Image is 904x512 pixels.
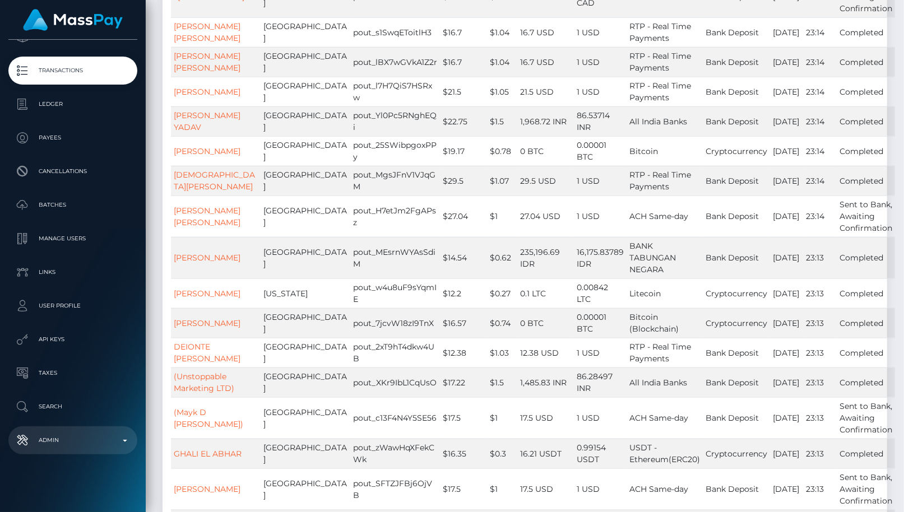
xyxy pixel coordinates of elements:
[440,367,487,397] td: $17.22
[803,77,837,106] td: 23:14
[703,439,770,468] td: Cryptocurrency
[770,278,803,308] td: [DATE]
[261,367,350,397] td: [GEOGRAPHIC_DATA]
[629,312,679,334] span: Bitcoin (Blockchain)
[487,468,517,510] td: $1
[629,241,676,274] span: BANK TABUNGAN NEGARA
[574,397,627,439] td: 1 USD
[574,367,627,397] td: 86.28497 INR
[174,87,240,97] a: [PERSON_NAME]
[174,407,243,429] a: (Mayk D [PERSON_NAME])
[517,166,574,196] td: 29.5 USD
[517,77,574,106] td: 21.5 USD
[440,308,487,338] td: $16.57
[574,17,627,47] td: 1 USD
[174,110,240,132] a: [PERSON_NAME] YADAV
[13,197,133,213] p: Batches
[440,106,487,136] td: $22.75
[703,308,770,338] td: Cryptocurrency
[8,325,137,353] a: API Keys
[174,484,240,494] a: [PERSON_NAME]
[629,146,658,156] span: Bitcoin
[703,17,770,47] td: Bank Deposit
[703,47,770,77] td: Bank Deposit
[803,47,837,77] td: 23:14
[770,106,803,136] td: [DATE]
[8,359,137,387] a: Taxes
[770,196,803,237] td: [DATE]
[703,278,770,308] td: Cryptocurrency
[517,367,574,397] td: 1,485.83 INR
[629,170,691,192] span: RTP - Real Time Payments
[574,77,627,106] td: 1 USD
[703,106,770,136] td: Bank Deposit
[629,443,700,464] span: USDT - Ethereum(ERC20)
[440,468,487,510] td: $17.5
[440,278,487,308] td: $12.2
[703,237,770,278] td: Bank Deposit
[803,308,837,338] td: 23:13
[629,117,687,127] span: All India Banks
[574,308,627,338] td: 0.00001 BTC
[770,166,803,196] td: [DATE]
[13,62,133,79] p: Transactions
[703,136,770,166] td: Cryptocurrency
[261,468,350,510] td: [GEOGRAPHIC_DATA]
[629,342,691,364] span: RTP - Real Time Payments
[261,47,350,77] td: [GEOGRAPHIC_DATA]
[574,278,627,308] td: 0.00842 LTC
[350,237,440,278] td: pout_MEsrnWYAsSdiM
[629,288,661,299] span: Litecoin
[803,468,837,510] td: 23:13
[261,106,350,136] td: [GEOGRAPHIC_DATA]
[574,166,627,196] td: 1 USD
[770,439,803,468] td: [DATE]
[770,338,803,367] td: [DATE]
[703,196,770,237] td: Bank Deposit
[629,378,687,388] span: All India Banks
[517,439,574,468] td: 16.21 USDT
[8,258,137,286] a: Links
[703,367,770,397] td: Bank Deposit
[261,439,350,468] td: [GEOGRAPHIC_DATA]
[770,136,803,166] td: [DATE]
[574,338,627,367] td: 1 USD
[261,17,350,47] td: [GEOGRAPHIC_DATA]
[8,90,137,118] a: Ledger
[487,308,517,338] td: $0.74
[629,211,688,221] span: ACH Same-day
[440,237,487,278] td: $14.54
[770,397,803,439] td: [DATE]
[350,136,440,166] td: pout_25SWibpgoxPPy
[440,196,487,237] td: $27.04
[350,308,440,338] td: pout_7jcvW18zI9TnX
[350,17,440,47] td: pout_s1SwqEToitlH3
[517,308,574,338] td: 0 BTC
[261,136,350,166] td: [GEOGRAPHIC_DATA]
[261,77,350,106] td: [GEOGRAPHIC_DATA]
[487,136,517,166] td: $0.78
[440,136,487,166] td: $19.17
[770,47,803,77] td: [DATE]
[487,338,517,367] td: $1.03
[350,397,440,439] td: pout_c13F4N4Y5SE56
[440,338,487,367] td: $12.38
[803,136,837,166] td: 23:14
[837,136,895,166] td: Completed
[487,166,517,196] td: $1.07
[837,367,895,397] td: Completed
[770,77,803,106] td: [DATE]
[487,367,517,397] td: $1.5
[837,439,895,468] td: Completed
[174,170,255,192] a: [DEMOGRAPHIC_DATA][PERSON_NAME]
[13,432,133,449] p: Admin
[703,397,770,439] td: Bank Deposit
[13,230,133,247] p: Manage Users
[440,166,487,196] td: $29.5
[837,397,895,439] td: Sent to Bank, Awaiting Confirmation
[8,225,137,253] a: Manage Users
[803,196,837,237] td: 23:14
[770,237,803,278] td: [DATE]
[350,278,440,308] td: pout_w4u8uF9sYqmIE
[803,439,837,468] td: 23:13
